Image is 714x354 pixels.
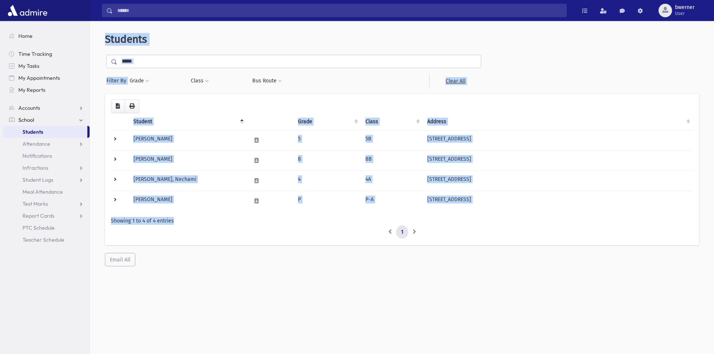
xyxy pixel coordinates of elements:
td: 8B [361,150,423,170]
button: Bus Route [252,74,282,88]
a: Meal Attendance [3,186,90,198]
span: bwerner [675,4,695,10]
span: PTC Schedule [22,224,55,231]
span: Filter By [106,77,129,85]
a: Accounts [3,102,90,114]
div: Showing 1 to 4 of 4 entries [111,217,693,225]
a: Attendance [3,138,90,150]
button: CSV [111,100,125,113]
a: School [3,114,90,126]
span: Teacher Schedule [22,236,64,243]
td: 4 [293,170,361,191]
a: Teacher Schedule [3,234,90,246]
span: My Reports [18,87,45,93]
span: Report Cards [22,212,54,219]
a: 1 [396,226,408,239]
td: 8 [293,150,361,170]
td: [STREET_ADDRESS] [423,170,693,191]
td: [PERSON_NAME], Nechami [129,170,247,191]
a: Students [3,126,87,138]
span: School [18,117,34,123]
span: User [675,10,695,16]
td: [PERSON_NAME] [129,150,247,170]
span: My Tasks [18,63,39,69]
th: Class: activate to sort column ascending [361,113,423,130]
th: Grade: activate to sort column ascending [293,113,361,130]
span: Student Logs [22,176,53,183]
a: PTC Schedule [3,222,90,234]
span: Accounts [18,105,40,111]
th: Address: activate to sort column ascending [423,113,693,130]
a: My Tasks [3,60,90,72]
a: Infractions [3,162,90,174]
button: Email All [105,253,135,266]
span: Time Tracking [18,51,52,57]
td: 5 [293,130,361,150]
a: Notifications [3,150,90,162]
span: My Appointments [18,75,60,81]
td: 4A [361,170,423,191]
input: Search [113,4,566,17]
button: Class [190,74,209,88]
span: Attendance [22,140,50,147]
a: Clear All [429,74,481,88]
span: Students [22,128,43,135]
a: Home [3,30,90,42]
a: Time Tracking [3,48,90,60]
button: Grade [129,74,150,88]
td: P-A [361,191,423,211]
td: 5B [361,130,423,150]
a: Report Cards [3,210,90,222]
span: Home [18,33,33,39]
span: Test Marks [22,200,48,207]
th: Student: activate to sort column descending [129,113,247,130]
td: [STREET_ADDRESS] [423,150,693,170]
td: P [293,191,361,211]
a: My Appointments [3,72,90,84]
td: [STREET_ADDRESS] [423,191,693,211]
span: Students [105,33,147,45]
td: [STREET_ADDRESS] [423,130,693,150]
span: Infractions [22,164,48,171]
td: [PERSON_NAME] [129,191,247,211]
button: Print [124,100,139,113]
span: Notifications [22,152,52,159]
a: Student Logs [3,174,90,186]
a: My Reports [3,84,90,96]
span: Meal Attendance [22,188,63,195]
img: AdmirePro [6,3,49,18]
td: [PERSON_NAME] [129,130,247,150]
a: Test Marks [3,198,90,210]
